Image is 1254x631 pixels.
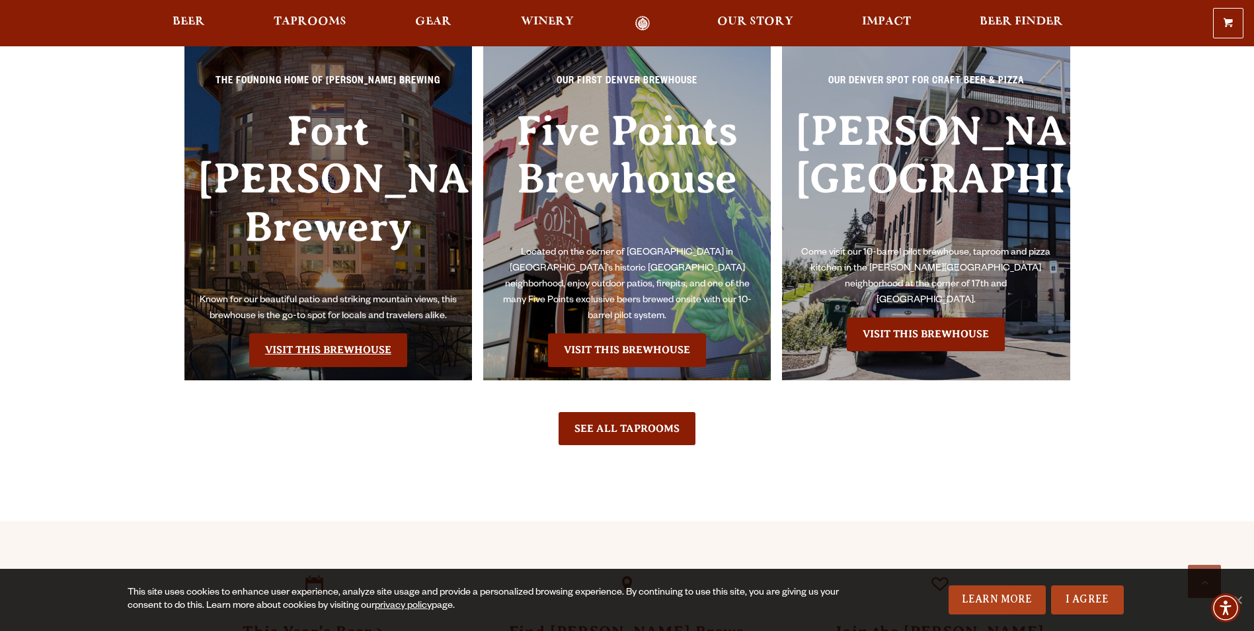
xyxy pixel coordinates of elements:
[795,74,1057,98] p: Our Denver spot for craft beer & pizza
[496,245,758,325] p: Located on the corner of [GEOGRAPHIC_DATA] in [GEOGRAPHIC_DATA]’s historic [GEOGRAPHIC_DATA] neig...
[284,554,344,615] a: This Year’s Beer
[375,601,432,612] a: privacy policy
[415,17,451,27] span: Gear
[618,16,668,31] a: Odell Home
[1051,585,1124,614] a: I Agree
[862,17,911,27] span: Impact
[274,17,346,27] span: Taprooms
[164,16,214,31] a: Beer
[559,412,695,445] a: See All Taprooms
[128,587,840,613] div: This site uses cookies to enhance user experience, analyze site usage and provide a personalized ...
[496,107,758,245] h3: Five Points Brewhouse
[596,554,657,615] a: Find Odell Brews Near You
[853,16,920,31] a: Impact
[949,585,1046,614] a: Learn More
[795,107,1057,245] h3: [PERSON_NAME][GEOGRAPHIC_DATA]
[847,317,1005,351] a: Visit the Sloan’s Lake Brewhouse
[249,333,407,366] a: Visit the Fort Collin's Brewery & Taproom
[198,74,459,98] p: The Founding Home of [PERSON_NAME] Brewing
[407,16,460,31] a: Gear
[980,17,1063,27] span: Beer Finder
[795,245,1057,309] p: Come visit our 10-barrel pilot brewhouse, taproom and pizza kitchen in the [PERSON_NAME][GEOGRAPH...
[496,74,758,98] p: Our First Denver Brewhouse
[717,17,793,27] span: Our Story
[198,107,459,293] h3: Fort [PERSON_NAME] Brewery
[173,17,205,27] span: Beer
[512,16,582,31] a: Winery
[910,554,970,615] a: Join the Odell Team
[1211,593,1240,622] div: Accessibility Menu
[265,16,355,31] a: Taprooms
[548,333,706,366] a: Visit the Five Points Brewhouse
[198,293,459,325] p: Known for our beautiful patio and striking mountain views, this brewhouse is the go-to spot for l...
[709,16,802,31] a: Our Story
[1188,565,1221,598] a: Scroll to top
[521,17,574,27] span: Winery
[971,16,1072,31] a: Beer Finder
